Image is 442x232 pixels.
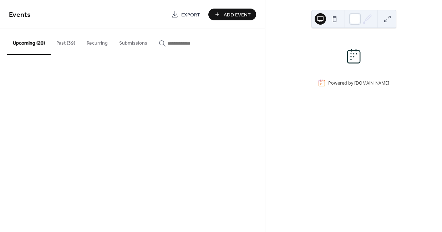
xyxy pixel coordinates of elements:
span: Events [9,8,31,22]
span: Add Event [224,11,251,19]
button: Recurring [81,29,113,54]
button: Upcoming (20) [7,29,51,55]
button: Past (39) [51,29,81,54]
span: Export [181,11,200,19]
a: Export [166,9,205,20]
button: Add Event [208,9,256,20]
a: [DOMAIN_NAME] [354,80,389,86]
div: Powered by [328,80,389,86]
button: Submissions [113,29,153,54]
